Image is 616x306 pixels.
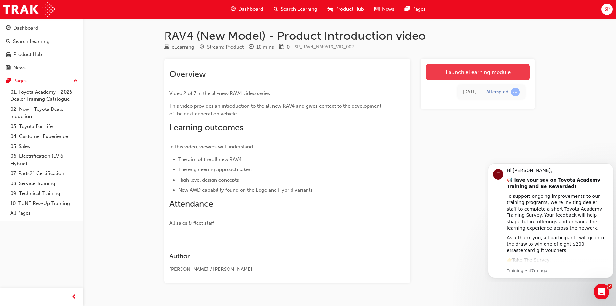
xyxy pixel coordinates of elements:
[13,24,38,32] div: Dashboard
[274,5,278,13] span: search-icon
[405,5,410,13] span: pages-icon
[607,284,612,289] span: 2
[3,49,81,61] a: Product Hub
[6,78,11,84] span: pages-icon
[6,52,11,58] span: car-icon
[238,6,263,13] span: Dashboard
[8,208,81,218] a: All Pages
[164,43,194,51] div: Type
[412,6,426,13] span: Pages
[231,5,236,13] span: guage-icon
[13,38,50,45] div: Search Learning
[73,77,78,85] span: up-icon
[3,36,81,48] a: Search Learning
[8,131,81,141] a: 04. Customer Experience
[207,43,244,51] div: Stream: Product
[8,141,81,152] a: 05. Sales
[604,6,610,13] span: SP
[13,77,27,85] div: Pages
[8,198,81,209] a: 10. TUNE Rev-Up Training
[486,89,508,95] div: Attempted
[335,6,364,13] span: Product Hub
[594,284,609,299] iframe: Intercom live chat
[13,64,26,72] div: News
[8,168,81,179] a: 07. Parts21 Certification
[369,3,400,16] a: news-iconNews
[169,90,271,96] span: Video 2 of 7 in the all-new RAV4 video series.
[6,25,11,31] span: guage-icon
[374,5,379,13] span: news-icon
[249,43,274,51] div: Duration
[169,266,382,273] div: [PERSON_NAME] / [PERSON_NAME]
[328,5,333,13] span: car-icon
[279,44,284,50] span: money-icon
[3,75,81,87] button: Pages
[485,157,616,282] iframe: Intercom notifications message
[6,65,11,71] span: news-icon
[323,3,369,16] a: car-iconProduct Hub
[8,104,81,122] a: 02. New - Toyota Dealer Induction
[281,6,317,13] span: Search Learning
[169,199,213,209] span: Attendance
[178,167,252,172] span: The engineering approach taken
[13,51,42,58] div: Product Hub
[8,188,81,198] a: 09. Technical Training
[169,69,206,79] span: Overview
[400,3,431,16] a: pages-iconPages
[169,144,254,150] span: In this video, viewers will understand:
[8,122,81,132] a: 03. Toyota For Life
[199,44,204,50] span: target-icon
[382,6,394,13] span: News
[72,293,77,301] span: prev-icon
[511,88,520,96] span: learningRecordVerb_ATTEMPT-icon
[178,187,313,193] span: New AWD capability found on the Edge and Hybrid variants
[3,62,81,74] a: News
[178,177,239,183] span: High level design concepts
[3,22,81,34] a: Dashboard
[3,2,55,17] img: Trak
[287,43,290,51] div: 0
[178,156,242,162] span: The aim of the all new RAV4
[8,151,81,168] a: 06. Electrification (EV & Hybrid)
[6,39,10,45] span: search-icon
[295,44,354,50] span: Learning resource code
[3,21,81,75] button: DashboardSearch LearningProduct HubNews
[463,88,477,96] div: Mon Aug 25 2025 09:20:43 GMT+1000 (Australian Eastern Standard Time)
[172,43,194,51] div: eLearning
[279,43,290,51] div: Price
[601,4,613,15] button: SP
[169,123,243,133] span: Learning outcomes
[256,43,274,51] div: 10 mins
[169,103,383,117] span: This video provides an introduction to the all new RAV4 and gives context to the development of t...
[169,253,382,260] h3: Author
[226,3,268,16] a: guage-iconDashboard
[8,87,81,104] a: 01. Toyota Academy - 2025 Dealer Training Catalogue
[426,64,530,80] a: Launch eLearning module
[169,220,214,226] span: All sales & fleet staff
[164,29,535,43] h1: RAV4 (New Model) - Product Introduction video
[199,43,244,51] div: Stream
[8,179,81,189] a: 08. Service Training
[268,3,323,16] a: search-iconSearch Learning
[164,44,169,50] span: learningResourceType_ELEARNING-icon
[249,44,254,50] span: clock-icon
